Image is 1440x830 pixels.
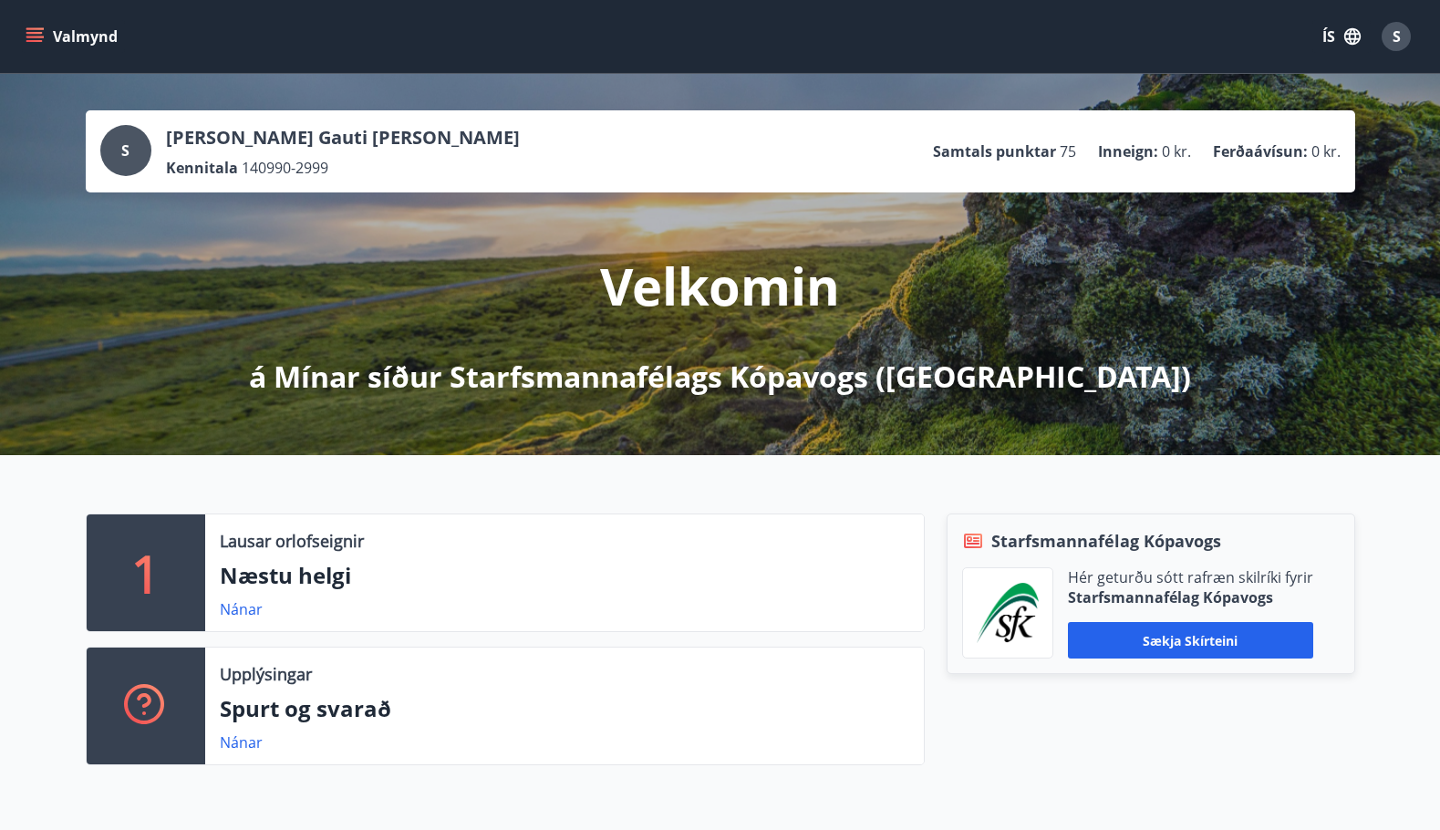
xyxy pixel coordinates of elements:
span: S [121,140,129,161]
span: S [1393,26,1401,47]
p: Hér geturðu sótt rafræn skilríki fyrir [1068,567,1313,587]
img: x5MjQkxwhnYn6YREZUTEa9Q4KsBUeQdWGts9Dj4O.png [977,583,1039,643]
p: Lausar orlofseignir [220,529,364,553]
p: Spurt og svarað [220,693,909,724]
p: Næstu helgi [220,560,909,591]
span: 75 [1060,141,1076,161]
p: Ferðaávísun : [1213,141,1308,161]
span: 0 kr. [1162,141,1191,161]
p: 1 [131,538,161,607]
button: ÍS [1312,20,1371,53]
button: S [1374,15,1418,58]
span: Starfsmannafélag Kópavogs [991,529,1221,553]
p: Upplýsingar [220,662,312,686]
a: Nánar [220,732,263,752]
button: Sækja skírteini [1068,622,1313,659]
a: Nánar [220,599,263,619]
p: Velkomin [600,251,840,320]
p: [PERSON_NAME] Gauti [PERSON_NAME] [166,125,520,150]
span: 140990-2999 [242,158,328,178]
span: 0 kr. [1311,141,1341,161]
p: Samtals punktar [933,141,1056,161]
p: Kennitala [166,158,238,178]
p: á Mínar síður Starfsmannafélags Kópavogs ([GEOGRAPHIC_DATA]) [249,357,1191,397]
p: Starfsmannafélag Kópavogs [1068,587,1313,607]
p: Inneign : [1098,141,1158,161]
button: menu [22,20,125,53]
